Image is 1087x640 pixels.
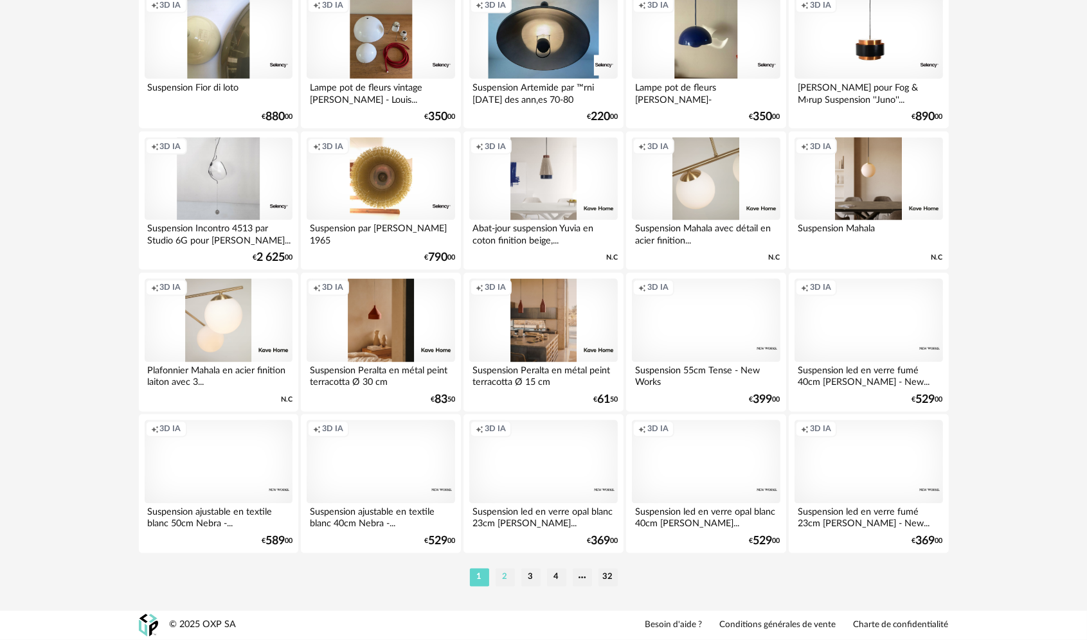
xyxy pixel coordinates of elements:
[301,414,460,553] a: Creation icon 3D IA Suspension ajustable en textile blanc 40cm Nebra -... €52900
[606,254,618,263] span: N.C
[307,362,454,388] div: Suspension Peralta en métal peint terracotta Ø 30 cm
[262,537,292,546] div: € 00
[810,424,831,434] span: 3D IA
[795,79,942,105] div: [PERSON_NAME] pour Fog & M›rup Suspension ''Juno''...
[470,569,489,587] li: 1
[463,132,623,271] a: Creation icon 3D IA Abat-jour suspension Yuvia en coton finition beige,... N.C
[632,504,780,529] div: Suspension led en verre opal blanc 40cm [PERSON_NAME]...
[313,424,321,434] span: Creation icon
[750,537,780,546] div: € 00
[591,112,610,121] span: 220
[750,396,780,405] div: € 00
[145,79,292,105] div: Suspension Fior di loto
[151,141,159,152] span: Creation icon
[626,273,786,412] a: Creation icon 3D IA Suspension 55cm Tense - New Works €39900
[307,220,454,246] div: Suspension par [PERSON_NAME] 1965
[145,220,292,246] div: Suspension Incontro 4513 par Studio 6G pour [PERSON_NAME]...
[626,414,786,553] a: Creation icon 3D IA Suspension led en verre opal blanc 40cm [PERSON_NAME]... €52900
[854,620,949,632] a: Charte de confidentialité
[424,112,455,121] div: € 00
[307,504,454,529] div: Suspension ajustable en textile blanc 40cm Nebra -...
[469,504,617,529] div: Suspension led en verre opal blanc 23cm [PERSON_NAME]...
[753,396,773,405] span: 399
[301,273,460,412] a: Creation icon 3D IA Suspension Peralta en métal peint terracotta Ø 30 cm €8350
[645,620,703,632] a: Besoin d'aide ?
[428,537,447,546] span: 529
[485,141,506,152] span: 3D IA
[262,112,292,121] div: € 00
[139,132,298,271] a: Creation icon 3D IA Suspension Incontro 4513 par Studio 6G pour [PERSON_NAME]... €2 62500
[322,141,343,152] span: 3D IA
[916,396,935,405] span: 529
[476,424,483,434] span: Creation icon
[647,424,669,434] span: 3D IA
[647,141,669,152] span: 3D IA
[598,569,618,587] li: 32
[435,396,447,405] span: 83
[597,396,610,405] span: 61
[789,414,948,553] a: Creation icon 3D IA Suspension led en verre fumé 23cm [PERSON_NAME] - New... €36900
[485,283,506,293] span: 3D IA
[307,79,454,105] div: Lampe pot de fleurs vintage [PERSON_NAME] - Louis...
[265,112,285,121] span: 880
[795,362,942,388] div: Suspension led en verre fumé 40cm [PERSON_NAME] - New...
[647,283,669,293] span: 3D IA
[469,362,617,388] div: Suspension Peralta en métal peint terracotta Ø 15 cm
[912,112,943,121] div: € 00
[463,414,623,553] a: Creation icon 3D IA Suspension led en verre opal blanc 23cm [PERSON_NAME]... €36900
[720,620,836,632] a: Conditions générales de vente
[496,569,515,587] li: 2
[750,112,780,121] div: € 00
[801,141,809,152] span: Creation icon
[424,537,455,546] div: € 00
[485,424,506,434] span: 3D IA
[313,283,321,293] span: Creation icon
[521,569,541,587] li: 3
[789,273,948,412] a: Creation icon 3D IA Suspension led en verre fumé 40cm [PERSON_NAME] - New... €52900
[801,283,809,293] span: Creation icon
[916,112,935,121] span: 890
[593,396,618,405] div: € 50
[801,424,809,434] span: Creation icon
[469,79,617,105] div: Suspension Artemide par ™rni [DATE] des ann‚es 70-80
[476,283,483,293] span: Creation icon
[810,283,831,293] span: 3D IA
[170,619,237,632] div: © 2025 OXP SA
[638,141,646,152] span: Creation icon
[632,79,780,105] div: Lampe pot de fleurs [PERSON_NAME]- [PERSON_NAME]-...
[632,362,780,388] div: Suspension 55cm Tense - New Works
[322,283,343,293] span: 3D IA
[587,112,618,121] div: € 00
[469,220,617,246] div: Abat-jour suspension Yuvia en coton finition beige,...
[912,537,943,546] div: € 00
[322,424,343,434] span: 3D IA
[151,424,159,434] span: Creation icon
[931,254,943,263] span: N.C
[281,396,292,405] span: N.C
[428,254,447,263] span: 790
[313,141,321,152] span: Creation icon
[139,273,298,412] a: Creation icon 3D IA Plafonnier Mahala en acier finition laiton avec 3... N.C
[253,254,292,263] div: € 00
[795,220,942,246] div: Suspension Mahala
[916,537,935,546] span: 369
[638,424,646,434] span: Creation icon
[145,362,292,388] div: Plafonnier Mahala en acier finition laiton avec 3...
[151,283,159,293] span: Creation icon
[769,254,780,263] span: N.C
[789,132,948,271] a: Creation icon 3D IA Suspension Mahala N.C
[160,283,181,293] span: 3D IA
[139,414,298,553] a: Creation icon 3D IA Suspension ajustable en textile blanc 50cm Nebra -... €58900
[632,220,780,246] div: Suspension Mahala avec détail en acier finition...
[912,396,943,405] div: € 00
[626,132,786,271] a: Creation icon 3D IA Suspension Mahala avec détail en acier finition... N.C
[139,614,158,637] img: OXP
[265,537,285,546] span: 589
[638,283,646,293] span: Creation icon
[587,537,618,546] div: € 00
[476,141,483,152] span: Creation icon
[160,424,181,434] span: 3D IA
[160,141,181,152] span: 3D IA
[753,112,773,121] span: 350
[428,112,447,121] span: 350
